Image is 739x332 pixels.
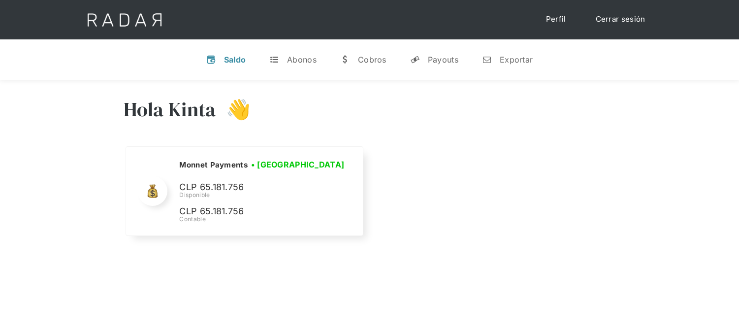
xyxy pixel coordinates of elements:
div: Exportar [500,55,533,65]
div: v [206,55,216,65]
div: t [269,55,279,65]
p: CLP 65.181.756 [179,180,327,195]
h3: Hola Kinta [124,97,216,122]
div: Cobros [358,55,386,65]
div: Disponible [179,191,348,199]
div: Contable [179,215,348,224]
div: Saldo [224,55,246,65]
h2: Monnet Payments [179,160,248,170]
h3: • [GEOGRAPHIC_DATA] [251,159,345,170]
a: Perfil [536,10,576,29]
a: Cerrar sesión [586,10,655,29]
p: CLP 65.181.756 [179,204,327,219]
div: y [410,55,420,65]
div: w [340,55,350,65]
div: Abonos [287,55,317,65]
h3: 👋 [216,97,251,122]
div: n [482,55,492,65]
div: Payouts [428,55,458,65]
